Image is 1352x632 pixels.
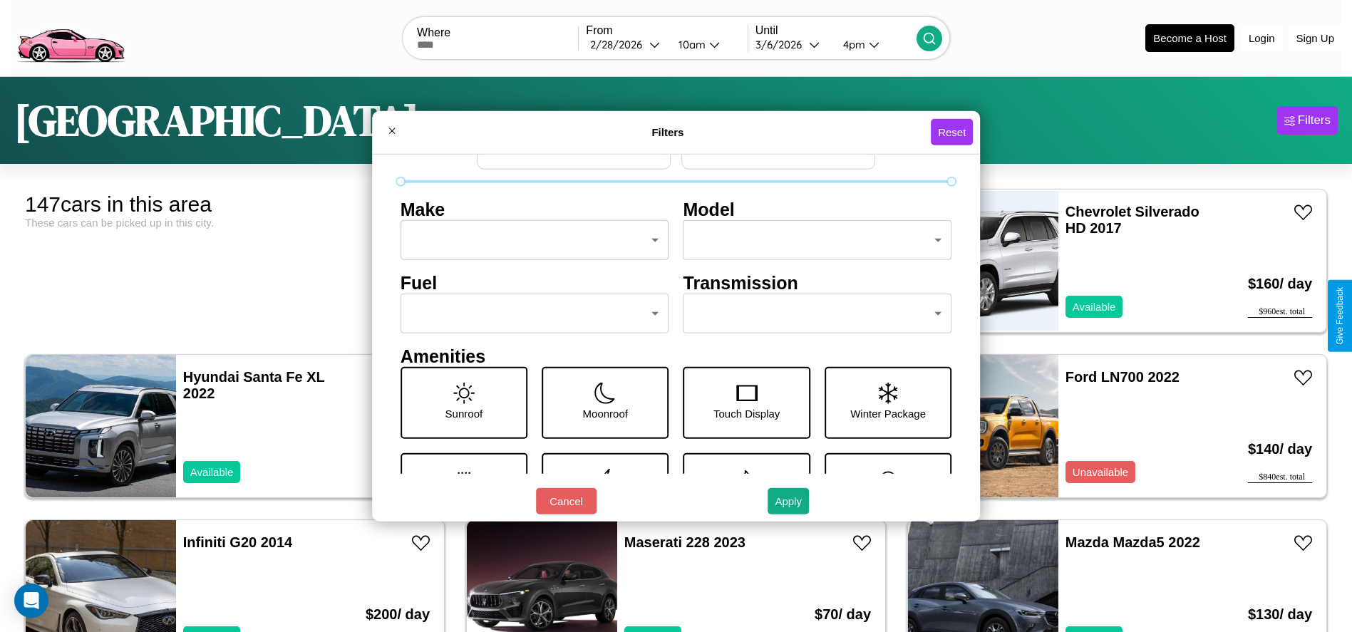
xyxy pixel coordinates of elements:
[1335,287,1345,345] div: Give Feedback
[683,272,952,293] h4: Transmission
[417,26,578,39] label: Where
[25,192,445,217] div: 147 cars in this area
[586,24,747,37] label: From
[1289,25,1341,51] button: Sign Up
[445,403,483,423] p: Sunroof
[1065,534,1200,550] a: Mazda Mazda5 2022
[1298,113,1331,128] div: Filters
[401,346,952,366] h4: Amenities
[836,38,869,51] div: 4pm
[1248,427,1312,472] h3: $ 140 / day
[671,38,709,51] div: 10am
[1248,261,1312,306] h3: $ 160 / day
[1065,204,1199,236] a: Chevrolet Silverado HD 2017
[536,488,597,514] button: Cancel
[25,217,445,229] div: These cars can be picked up in this city.
[713,403,780,423] p: Touch Display
[1242,25,1282,51] button: Login
[14,584,48,618] div: Open Intercom Messenger
[768,488,809,514] button: Apply
[1277,106,1338,135] button: Filters
[401,199,669,219] h4: Make
[1065,369,1180,385] a: Ford LN700 2022
[590,38,649,51] div: 2 / 28 / 2026
[583,403,628,423] p: Moonroof
[11,7,130,66] img: logo
[624,534,745,550] a: Maserati 228 2023
[14,91,419,150] h1: [GEOGRAPHIC_DATA]
[190,462,234,482] p: Available
[931,119,973,145] button: Reset
[850,403,926,423] p: Winter Package
[1145,24,1234,52] button: Become a Host
[586,37,666,52] button: 2/28/2026
[1073,462,1128,482] p: Unavailable
[1248,472,1312,483] div: $ 840 est. total
[183,534,292,550] a: Infiniti G20 2014
[683,199,952,219] h4: Model
[755,38,809,51] div: 3 / 6 / 2026
[183,369,325,401] a: Hyundai Santa Fe XL 2022
[405,126,931,138] h4: Filters
[832,37,917,52] button: 4pm
[755,24,917,37] label: Until
[667,37,748,52] button: 10am
[1073,297,1116,316] p: Available
[1248,306,1312,318] div: $ 960 est. total
[401,272,669,293] h4: Fuel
